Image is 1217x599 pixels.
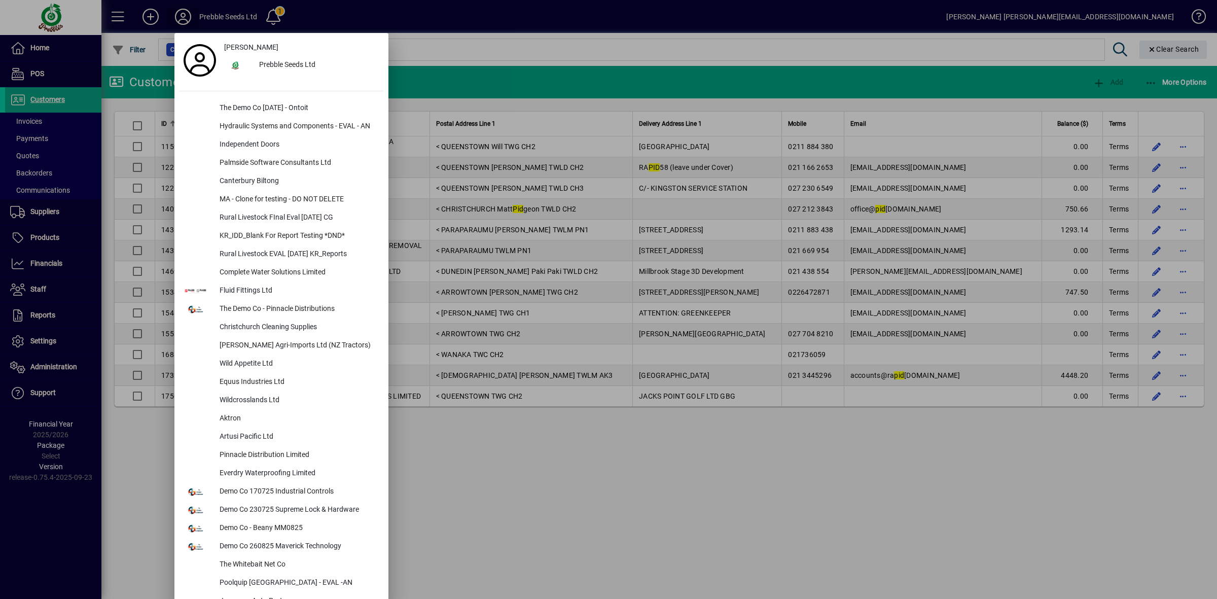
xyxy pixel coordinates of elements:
[211,172,383,191] div: Canterbury Biltong
[211,574,383,592] div: Poolquip [GEOGRAPHIC_DATA] - EVAL -AN
[180,300,383,319] button: The Demo Co - Pinnacle Distributions
[211,191,383,209] div: MA - Clone for testing - DO NOT DELETE
[220,56,383,75] button: Prebble Seeds Ltd
[180,538,383,556] button: Demo Co 260825 Maverick Technology
[211,154,383,172] div: Palmside Software Consultants Ltd
[180,264,383,282] button: Complete Water Solutions Limited
[211,355,383,373] div: Wild Appetite Ltd
[224,42,278,53] span: [PERSON_NAME]
[211,446,383,465] div: Pinnacle Distribution Limited
[211,410,383,428] div: Aktron
[211,519,383,538] div: Demo Co - Beany MM0825
[211,99,383,118] div: The Demo Co [DATE] - Ontoit
[211,483,383,501] div: Demo Co 170725 Industrial Controls
[180,410,383,428] button: Aktron
[180,227,383,245] button: KR_IDD_Blank For Report Testing *DND*
[211,538,383,556] div: Demo Co 260825 Maverick Technology
[211,392,383,410] div: Wildcrosslands Ltd
[211,373,383,392] div: Equus Industries Ltd
[211,118,383,136] div: Hydraulic Systems and Components - EVAL - AN
[180,428,383,446] button: Artusi Pacific Ltd
[180,209,383,227] button: Rural Livestock FInal Eval [DATE] CG
[180,392,383,410] button: Wildcrosslands Ltd
[180,519,383,538] button: Demo Co - Beany MM0825
[180,245,383,264] button: Rural Livestock EVAL [DATE] KR_Reports
[251,56,383,75] div: Prebble Seeds Ltd
[180,337,383,355] button: [PERSON_NAME] Agri-Imports Ltd (NZ Tractors)
[211,227,383,245] div: KR_IDD_Blank For Report Testing *DND*
[180,136,383,154] button: Independent Doors
[180,191,383,209] button: MA - Clone for testing - DO NOT DELETE
[220,38,383,56] a: [PERSON_NAME]
[180,446,383,465] button: Pinnacle Distribution Limited
[180,319,383,337] button: Christchurch Cleaning Supplies
[180,172,383,191] button: Canterbury Biltong
[211,501,383,519] div: Demo Co 230725 Supreme Lock & Hardware
[211,209,383,227] div: Rural Livestock FInal Eval [DATE] CG
[211,337,383,355] div: [PERSON_NAME] Agri-Imports Ltd (NZ Tractors)
[180,483,383,501] button: Demo Co 170725 Industrial Controls
[180,501,383,519] button: Demo Co 230725 Supreme Lock & Hardware
[211,319,383,337] div: Christchurch Cleaning Supplies
[211,556,383,574] div: The Whitebait Net Co
[180,574,383,592] button: Poolquip [GEOGRAPHIC_DATA] - EVAL -AN
[211,245,383,264] div: Rural Livestock EVAL [DATE] KR_Reports
[180,282,383,300] button: Fluid Fittings Ltd
[180,373,383,392] button: Equus Industries Ltd
[180,355,383,373] button: Wild Appetite Ltd
[211,136,383,154] div: Independent Doors
[180,118,383,136] button: Hydraulic Systems and Components - EVAL - AN
[211,300,383,319] div: The Demo Co - Pinnacle Distributions
[180,556,383,574] button: The Whitebait Net Co
[180,154,383,172] button: Palmside Software Consultants Ltd
[211,465,383,483] div: Everdry Waterproofing Limited
[180,99,383,118] button: The Demo Co [DATE] - Ontoit
[211,428,383,446] div: Artusi Pacific Ltd
[211,282,383,300] div: Fluid Fittings Ltd
[211,264,383,282] div: Complete Water Solutions Limited
[180,51,220,69] a: Profile
[180,465,383,483] button: Everdry Waterproofing Limited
